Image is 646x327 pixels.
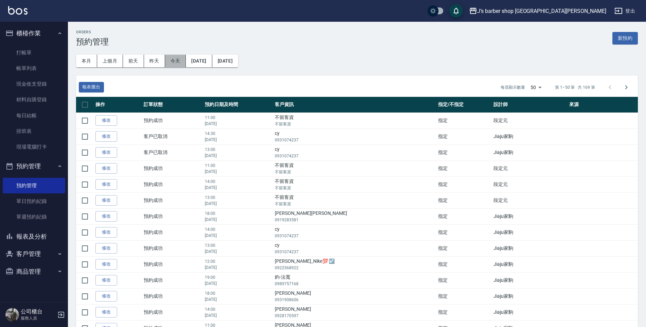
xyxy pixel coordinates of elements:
a: 修改 [95,259,117,270]
td: [PERSON_NAME] [273,304,436,320]
button: 預約管理 [3,157,65,175]
td: 段定元 [492,113,568,128]
a: 修改 [95,131,117,142]
a: 材料自購登錄 [3,92,65,107]
a: 修改 [95,307,117,317]
td: 指定 [436,288,492,304]
p: [DATE] [205,217,272,223]
td: 段定元 [492,192,568,208]
td: Jiaju家駒 [492,256,568,272]
p: 0928170597 [275,313,435,319]
p: 14:00 [205,306,272,312]
td: 預約成功 [142,160,203,176]
td: 預約成功 [142,224,203,240]
td: 指定 [436,256,492,272]
p: [DATE] [205,264,272,271]
h2: Orders [76,30,109,34]
p: [DATE] [205,169,272,175]
td: 指定 [436,272,492,288]
p: 13:00 [205,147,272,153]
a: 現場電腦打卡 [3,139,65,155]
a: 修改 [95,115,117,126]
td: cy [273,240,436,256]
td: 不留客資 [273,192,436,208]
td: 預約成功 [142,304,203,320]
button: 登出 [612,5,638,17]
td: 預約成功 [142,272,203,288]
th: 指定/不指定 [436,97,492,113]
h5: 公司櫃台 [21,308,55,315]
p: 第 1–50 筆 共 169 筆 [555,84,595,90]
p: 不留客資 [275,121,435,127]
p: 0931074237 [275,233,435,239]
th: 預約日期及時間 [203,97,273,113]
p: [DATE] [205,296,272,303]
th: 來源 [568,97,638,113]
button: 報表及分析 [3,228,65,245]
p: [DATE] [205,280,272,287]
p: 0931074237 [275,137,435,143]
p: 12:00 [205,258,272,264]
a: 打帳單 [3,45,65,61]
button: 今天 [165,55,186,67]
p: 13:00 [205,194,272,201]
td: 預約成功 [142,113,203,128]
td: Jiaju家駒 [492,208,568,224]
td: 預約成功 [142,288,203,304]
td: Jiaju家駒 [492,240,568,256]
p: 13:00 [205,242,272,248]
td: 預約成功 [142,208,203,224]
td: 預約成功 [142,176,203,192]
td: 指定 [436,128,492,144]
th: 訂單狀態 [142,97,203,113]
td: 不留客資 [273,176,436,192]
p: 18:00 [205,210,272,217]
th: 操作 [94,97,142,113]
td: Jiaju家駒 [492,128,568,144]
td: [PERSON_NAME][PERSON_NAME] [273,208,436,224]
a: 修改 [95,243,117,254]
a: 修改 [95,179,117,190]
td: 鈞-法寬 [273,272,436,288]
td: 段定元 [492,176,568,192]
th: 設計師 [492,97,568,113]
td: Jiaju家駒 [492,272,568,288]
button: 本月 [76,55,97,67]
div: 50 [528,78,544,97]
p: 不留客資 [275,169,435,175]
p: 不留客資 [275,185,435,191]
img: Logo [8,6,28,15]
a: 修改 [95,211,117,222]
h3: 預約管理 [76,37,109,47]
td: Jiaju家駒 [492,144,568,160]
a: 每日結帳 [3,108,65,123]
button: 前天 [123,55,144,67]
p: 19:00 [205,274,272,280]
td: [PERSON_NAME] [273,288,436,304]
a: 修改 [95,291,117,302]
th: 客戶資訊 [273,97,436,113]
a: 修改 [95,163,117,174]
button: Go to next page [618,79,634,96]
button: [DATE] [186,55,212,67]
td: 客戶已取消 [142,144,203,160]
td: 預約成功 [142,256,203,272]
td: 指定 [436,224,492,240]
td: 指定 [436,144,492,160]
a: 修改 [95,147,117,158]
a: 新預約 [612,35,638,41]
td: 不留客資 [273,113,436,128]
td: cy [273,224,436,240]
td: 不留客資 [273,160,436,176]
p: 0919283581 [275,217,435,223]
td: 客戶已取消 [142,128,203,144]
p: [DATE] [205,121,272,127]
td: 預約成功 [142,192,203,208]
p: 不留客資 [275,201,435,207]
td: 段定元 [492,160,568,176]
button: 商品管理 [3,263,65,280]
p: 服務人員 [21,315,55,321]
td: 指定 [436,192,492,208]
td: 指定 [436,304,492,320]
button: 客戶管理 [3,245,65,263]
